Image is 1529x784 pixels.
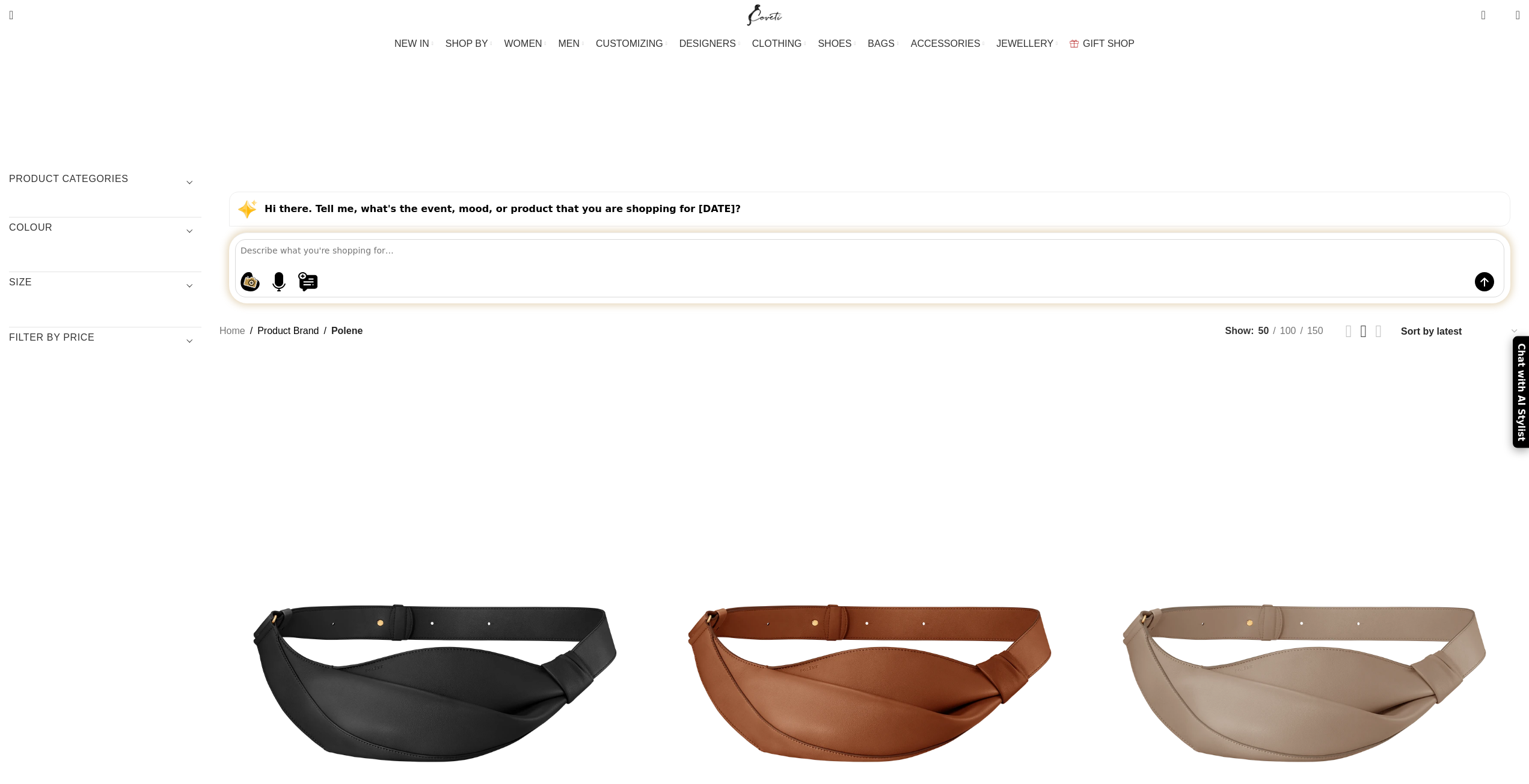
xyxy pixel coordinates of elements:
[9,331,201,351] h3: Filter by price
[911,38,981,49] span: ACCESSORIES
[996,38,1053,49] span: JEWELLERY
[446,38,488,49] span: SHOP BY
[996,32,1058,56] a: JEWELLERY
[504,38,542,49] span: WOMEN
[818,32,856,56] a: SHOES
[9,221,201,242] h3: COLOUR
[752,32,806,56] a: CLOTHING
[868,32,898,56] a: BAGS
[9,172,201,193] h3: Product categories
[3,32,1526,56] div: Main navigation
[1070,40,1079,47] img: GiftBag
[744,9,785,19] a: Site logo
[559,32,584,56] a: MEN
[818,38,851,49] span: SHOES
[679,32,740,56] a: DESIGNERS
[868,38,894,49] span: BAGS
[1475,3,1491,27] a: 0
[679,38,736,49] span: DESIGNERS
[394,32,434,56] a: NEW IN
[1495,3,1507,27] div: My Wishlist
[446,32,492,56] a: SHOP BY
[9,276,201,296] h3: SIZE
[394,38,429,49] span: NEW IN
[3,3,19,27] a: Search
[1083,38,1135,49] span: GIFT SHOP
[504,32,547,56] a: WOMEN
[1497,12,1506,21] span: 0
[596,32,667,56] a: CUSTOMIZING
[752,38,802,49] span: CLOTHING
[559,38,580,49] span: MEN
[596,38,663,49] span: CUSTOMIZING
[1482,6,1491,15] span: 0
[1070,32,1135,56] a: GIFT SHOP
[911,32,985,56] a: ACCESSORIES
